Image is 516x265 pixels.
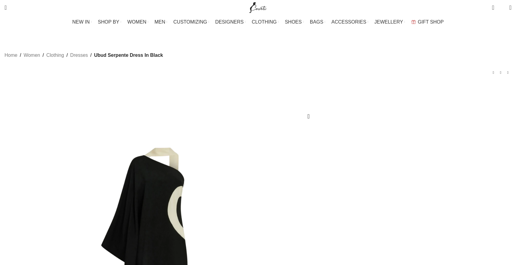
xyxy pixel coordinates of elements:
[331,19,366,25] span: ACCESSORIES
[374,16,405,28] a: JEWELLERY
[2,2,10,14] a: Search
[418,19,444,25] span: GIFT SHOP
[490,69,497,76] a: Previous product
[310,19,323,25] span: BAGS
[5,51,163,59] nav: Breadcrumb
[500,6,505,11] span: 0
[94,51,163,59] span: Ubud Serpente Dress In Black
[411,20,416,24] img: GiftBag
[46,51,64,59] a: Clothing
[127,16,148,28] a: WOMEN
[154,16,167,28] a: MEN
[72,19,90,25] span: NEW IN
[252,16,279,28] a: CLOTHING
[70,51,88,59] a: Dresses
[285,19,302,25] span: SHOES
[215,16,246,28] a: DESIGNERS
[492,3,497,8] span: 0
[5,51,18,59] a: Home
[489,2,497,14] a: 0
[252,19,277,25] span: CLOTHING
[127,19,146,25] span: WOMEN
[248,5,268,10] a: Site logo
[98,16,121,28] a: SHOP BY
[504,69,511,76] a: Next product
[285,16,304,28] a: SHOES
[215,19,244,25] span: DESIGNERS
[310,16,325,28] a: BAGS
[174,19,207,25] span: CUSTOMIZING
[24,51,40,59] a: Women
[331,16,368,28] a: ACCESSORIES
[374,19,403,25] span: JEWELLERY
[72,16,92,28] a: NEW IN
[98,19,119,25] span: SHOP BY
[154,19,165,25] span: MEN
[499,2,505,14] div: My Wishlist
[2,16,514,28] div: Main navigation
[411,16,444,28] a: GIFT SHOP
[174,16,209,28] a: CUSTOMIZING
